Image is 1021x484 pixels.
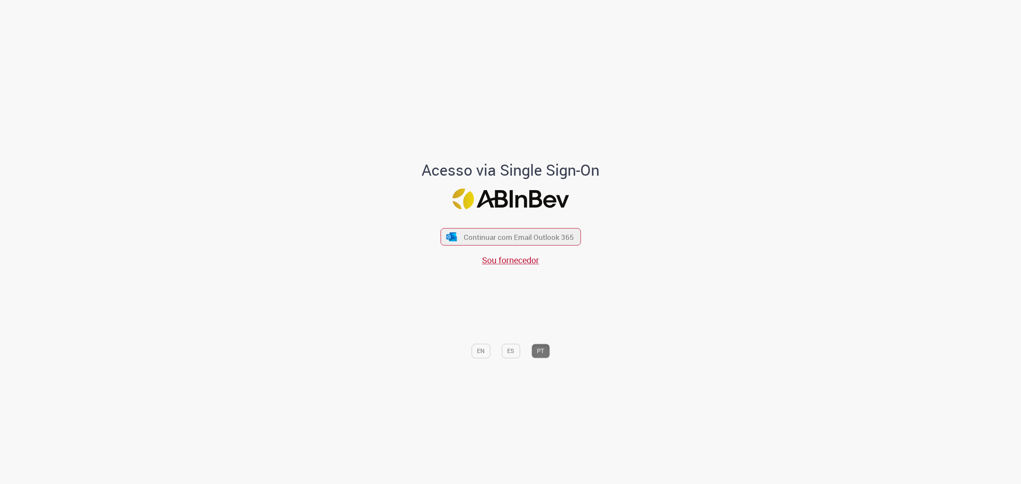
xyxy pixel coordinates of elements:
[446,232,458,241] img: ícone Azure/Microsoft 360
[393,162,629,179] h1: Acesso via Single Sign-On
[531,344,550,358] button: PT
[471,344,490,358] button: EN
[464,232,574,242] span: Continuar com Email Outlook 365
[452,189,569,210] img: Logo ABInBev
[482,255,539,266] a: Sou fornecedor
[502,344,520,358] button: ES
[440,228,581,246] button: ícone Azure/Microsoft 360 Continuar com Email Outlook 365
